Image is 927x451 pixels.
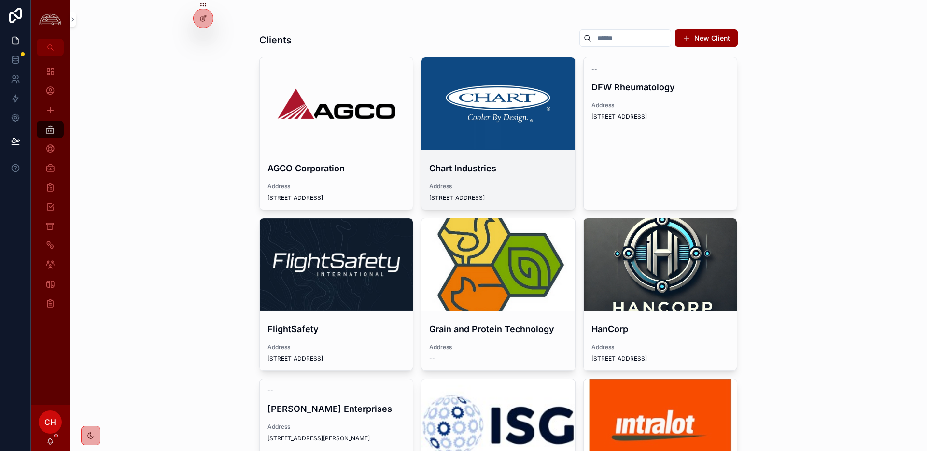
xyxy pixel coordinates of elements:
[591,323,730,336] h4: HanCorp
[429,183,567,190] span: Address
[591,113,730,121] span: [STREET_ADDRESS]
[260,57,413,150] div: AGCO-Logo.wine-2.png
[421,218,575,311] div: channels4_profile.jpg
[44,416,56,428] span: CH
[259,57,414,210] a: AGCO CorporationAddress[STREET_ADDRESS]
[267,183,406,190] span: Address
[421,57,575,150] div: 1426109293-7d24997d20679e908a7df4e16f8b392190537f5f73e5c021cd37739a270e5c0f-d.png
[267,355,406,363] span: [STREET_ADDRESS]
[591,343,730,351] span: Address
[591,355,730,363] span: [STREET_ADDRESS]
[37,12,64,27] img: App logo
[267,323,406,336] h4: FlightSafety
[421,57,576,210] a: Chart IndustriesAddress[STREET_ADDRESS]
[583,218,738,371] a: HanCorpAddress[STREET_ADDRESS]
[260,218,413,311] div: 1633977066381.jpeg
[429,162,567,175] h4: Chart Industries
[267,343,406,351] span: Address
[429,194,567,202] span: [STREET_ADDRESS]
[267,435,406,442] span: [STREET_ADDRESS][PERSON_NAME]
[267,194,406,202] span: [STREET_ADDRESS]
[267,423,406,431] span: Address
[591,81,730,94] h4: DFW Rheumatology
[591,101,730,109] span: Address
[429,355,435,363] span: --
[583,57,738,210] a: --DFW RheumatologyAddress[STREET_ADDRESS]
[259,33,292,47] h1: Clients
[267,162,406,175] h4: AGCO Corporation
[429,323,567,336] h4: Grain and Protein Technology
[591,65,597,73] span: --
[267,387,273,395] span: --
[31,56,70,324] div: scrollable content
[421,218,576,371] a: Grain and Protein TechnologyAddress--
[584,218,737,311] div: 778c0795d38c4790889d08bccd6235bd28ab7647284e7b1cd2b3dc64200782bb.png
[429,343,567,351] span: Address
[675,29,738,47] button: New Client
[259,218,414,371] a: FlightSafetyAddress[STREET_ADDRESS]
[267,402,406,415] h4: [PERSON_NAME] Enterprises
